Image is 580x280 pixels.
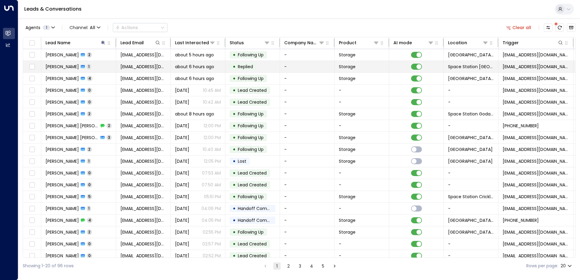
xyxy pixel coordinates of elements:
td: - [335,179,389,191]
span: jodes1603@icloud.com [120,158,166,164]
span: Natalie Wardle [46,217,79,223]
div: AI mode [393,39,434,46]
td: - [280,191,335,202]
span: Space Station Solihull [448,64,494,70]
span: Celia Ward-Campbell [46,52,79,58]
td: - [280,250,335,262]
td: - [280,226,335,238]
span: 0 [87,170,92,175]
span: Lost [238,158,246,164]
span: Lead Created [238,241,267,247]
div: • [233,168,236,178]
button: Go to page 3 [296,262,304,270]
span: leads@space-station.co.uk [503,253,569,259]
span: leads@space-station.co.uk [503,229,569,235]
span: 2 [87,229,92,235]
span: Lead Created [238,182,267,188]
td: - [335,167,389,179]
div: Actions [116,25,138,30]
span: Jody Ward [46,158,79,164]
span: All [90,25,95,30]
span: 2 [87,52,92,57]
div: 20 [561,262,573,270]
span: Following Up [238,229,264,235]
span: jodes1603@icloud.com [120,170,166,176]
td: - [280,155,335,167]
td: - [444,120,498,132]
td: - [444,238,498,250]
button: Agents1 [23,23,57,32]
div: • [233,50,236,60]
span: Storage [339,229,356,235]
span: Harshawardhan Khade [46,75,79,82]
span: Oct 08, 2025 [175,241,189,247]
span: Storage [339,217,356,223]
span: leads@space-station.co.uk [503,135,569,141]
td: - [280,96,335,108]
span: Oct 09, 2025 [175,229,189,235]
span: Storage [339,52,356,58]
div: Last Interacted [175,39,209,46]
td: - [280,144,335,155]
span: 3 [106,135,112,140]
button: Go to next page [331,262,338,270]
div: Location [448,39,488,46]
div: • [233,85,236,95]
span: 1 [43,25,50,30]
div: • [233,180,236,190]
span: Toggle select row [28,240,36,248]
div: • [233,132,236,143]
td: - [280,120,335,132]
span: about 5 hours ago [175,52,214,58]
span: Yesterday [175,146,189,152]
div: • [233,62,236,72]
span: Natalie Wardle [46,241,79,247]
div: • [233,109,236,119]
span: Toggle select row [28,110,36,118]
div: Product [339,39,356,46]
div: AI mode [393,39,412,46]
div: Showing 1-20 of 96 rows [23,263,74,269]
button: Archived Leads [567,23,575,32]
td: - [335,203,389,214]
div: • [233,227,236,237]
td: - [280,49,335,61]
span: leads@space-station.co.uk [503,111,569,117]
span: John Ward [46,64,79,70]
span: Connor Edwards [46,123,99,129]
p: 10:42 AM [203,99,221,105]
td: - [335,120,389,132]
span: Yesterday [175,123,189,129]
span: celiaward442@gmail.com [120,52,166,58]
td: - [280,61,335,72]
td: - [280,73,335,84]
span: Lead Created [238,87,267,93]
span: 1 [87,158,91,164]
div: • [233,144,236,155]
div: • [233,192,236,202]
span: Oct 09, 2025 [175,87,189,93]
p: 04:05 PM [202,217,221,223]
nav: pagination navigation [261,262,339,270]
div: Lead Email [120,39,144,46]
span: loubym@yahoo.co.uk [120,146,166,152]
div: • [233,203,236,214]
span: Toggle select row [28,217,36,224]
span: Storage [339,158,356,164]
p: 07:50 AM [202,182,221,188]
span: 0 [87,88,92,93]
td: - [444,167,498,179]
span: khadehs@gmail.com [120,99,166,105]
span: Space Station Stirchley [448,146,493,152]
span: Jody Ward [46,170,79,176]
span: jnward@blueyonder.co.uk [120,64,166,70]
span: Toggle select row [28,181,36,189]
span: about 8 hours ago [175,111,214,117]
span: Space Station St Johns Wood [448,229,494,235]
p: 12:00 PM [204,135,221,141]
td: - [444,85,498,96]
span: Natalie Wardle [46,229,79,235]
span: wardbrian71@outlook.com [120,194,166,200]
span: Lead Created [238,253,267,259]
p: 02:57 PM [202,241,221,247]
